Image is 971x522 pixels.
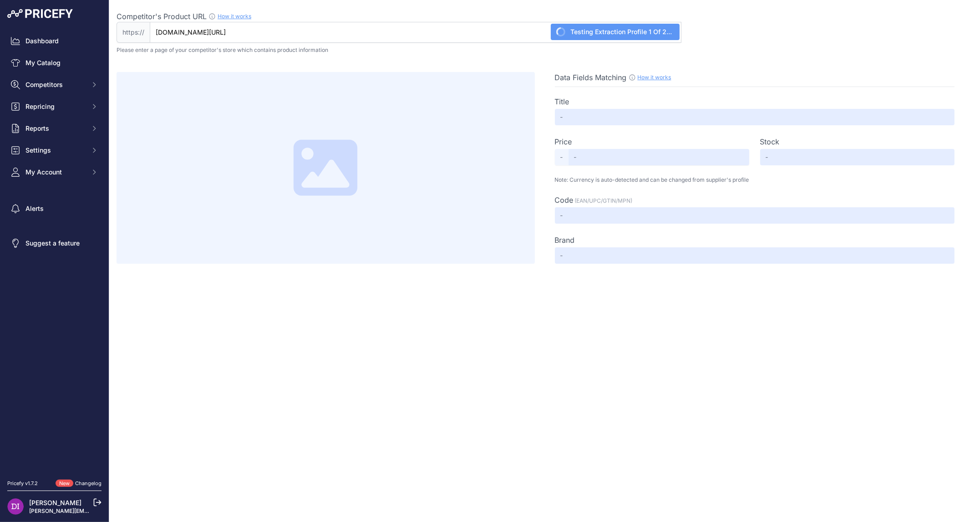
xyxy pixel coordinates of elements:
p: Please enter a page of your competitor's store which contains product information [117,46,964,54]
span: My Account [25,168,85,177]
input: - [555,109,955,125]
button: Reports [7,120,102,137]
input: www.onlineshop.com/product [150,22,681,43]
span: Repricing [25,102,85,111]
a: [PERSON_NAME][EMAIL_ADDRESS][PERSON_NAME][DOMAIN_NAME] [29,507,214,514]
img: website_grey.svg [15,24,22,31]
a: Suggest a feature [7,235,102,251]
img: logo_orange.svg [15,15,22,22]
span: Reports [25,124,85,133]
img: tab_keywords_by_traffic_grey.svg [91,53,98,60]
input: - [555,207,955,224]
span: (EAN/UPC/GTIN/MPN) [575,197,633,204]
a: Changelog [75,480,102,486]
label: Brand [555,235,575,246]
img: Pricefy Logo [7,9,73,18]
div: v 4.0.25 [25,15,45,22]
div: Domain Overview [35,54,81,60]
div: Pricefy v1.7.2 [7,480,38,487]
a: My Catalog [7,55,102,71]
button: My Account [7,164,102,180]
a: How it works [638,74,671,81]
div: Keywords by Traffic [101,54,153,60]
a: How it works [218,13,251,20]
p: Note: Currency is auto-detected and can be changed from supplier's profile [555,176,955,184]
span: Code [555,195,574,205]
label: Title [555,96,569,107]
a: Dashboard [7,33,102,49]
span: https:// [117,22,150,43]
span: - [555,149,569,165]
button: Competitors [7,77,102,93]
a: Alerts [7,200,102,217]
input: - [760,149,955,165]
span: New [56,480,73,487]
span: Testing Extraction Profile 1 Of 2... [571,27,672,36]
span: Data Fields Matching [555,73,627,82]
nav: Sidebar [7,33,102,469]
a: [PERSON_NAME] [29,499,81,507]
label: Stock [760,136,780,147]
img: tab_domain_overview_orange.svg [25,53,32,60]
button: Settings [7,142,102,159]
button: Repricing [7,98,102,115]
span: Competitors [25,80,85,89]
button: Testing Extraction Profile 1 Of 2... [551,24,680,40]
span: Settings [25,146,85,155]
div: Domain: [DOMAIN_NAME] [24,24,100,31]
label: Price [555,136,572,147]
input: - [569,149,749,165]
span: Competitor's Product URL [117,12,207,21]
input: - [555,247,955,264]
